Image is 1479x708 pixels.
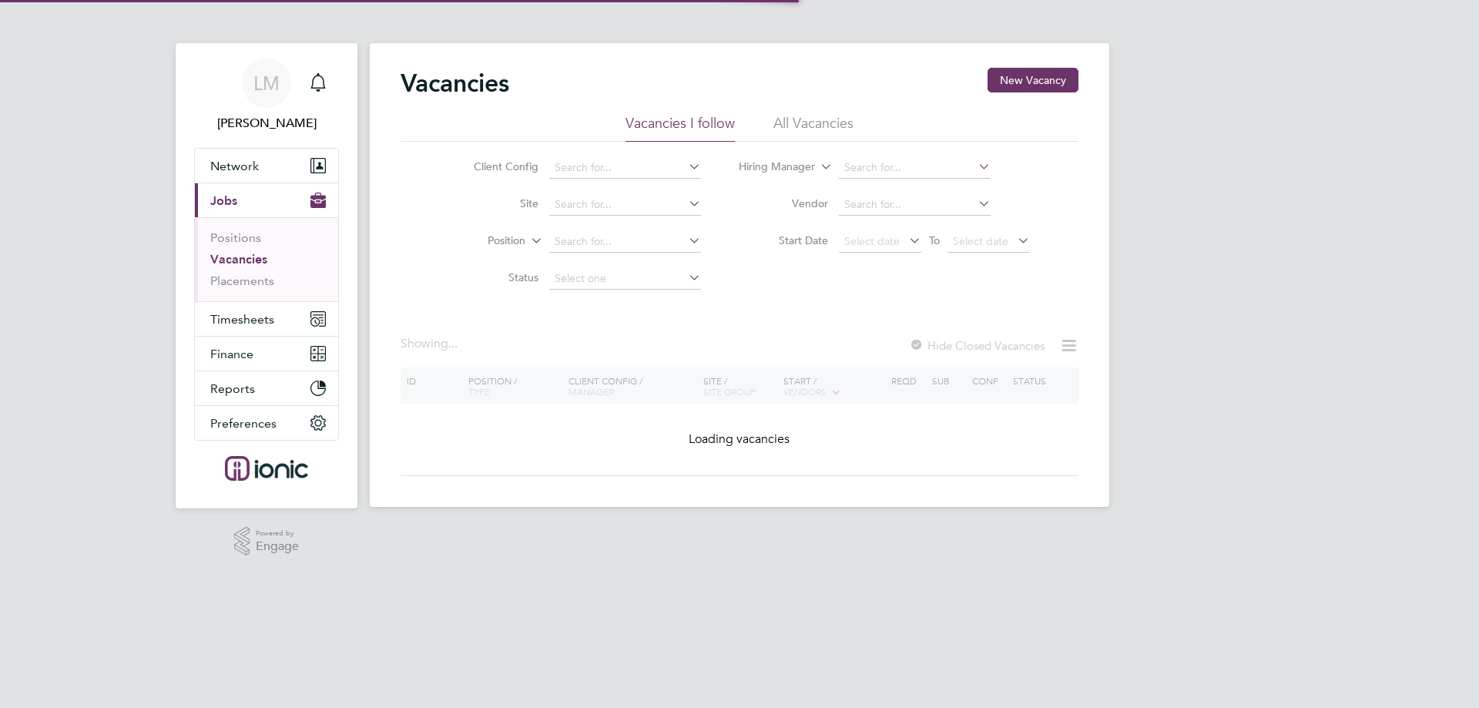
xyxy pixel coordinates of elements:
a: Powered byEngage [234,527,300,556]
span: Engage [256,540,299,553]
div: Jobs [195,217,338,301]
label: Vendor [739,196,828,210]
button: Preferences [195,406,338,440]
input: Search for... [839,194,991,216]
span: Laura Moody [194,114,339,133]
label: Client Config [450,159,538,173]
input: Select one [549,268,701,290]
nav: Main navigation [176,43,357,508]
span: LM [253,73,280,93]
button: Timesheets [195,302,338,336]
div: Showing [401,336,461,352]
a: Vacancies [210,252,267,267]
span: To [924,230,944,250]
label: Start Date [739,233,828,247]
button: New Vacancy [988,68,1078,92]
span: Select date [953,234,1008,248]
a: Positions [210,230,261,245]
button: Finance [195,337,338,371]
span: Finance [210,347,253,361]
span: Reports [210,381,255,396]
button: Reports [195,371,338,405]
label: Hiring Manager [726,159,815,175]
input: Search for... [549,194,701,216]
label: Hide Closed Vacancies [909,338,1045,353]
span: Powered by [256,527,299,540]
a: Placements [210,273,274,288]
img: ionic-logo-retina.png [225,456,308,481]
input: Search for... [839,157,991,179]
span: Network [210,159,259,173]
input: Search for... [549,157,701,179]
button: Jobs [195,183,338,217]
a: LM[PERSON_NAME] [194,59,339,133]
a: Go to home page [194,456,339,481]
li: All Vacancies [773,114,854,142]
span: Select date [844,234,900,248]
li: Vacancies I follow [625,114,735,142]
button: Network [195,149,338,183]
span: ... [448,336,458,351]
span: Timesheets [210,312,274,327]
label: Position [437,233,525,249]
h2: Vacancies [401,68,509,99]
input: Search for... [549,231,701,253]
span: Jobs [210,193,237,208]
label: Site [450,196,538,210]
span: Preferences [210,416,277,431]
label: Status [450,270,538,284]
